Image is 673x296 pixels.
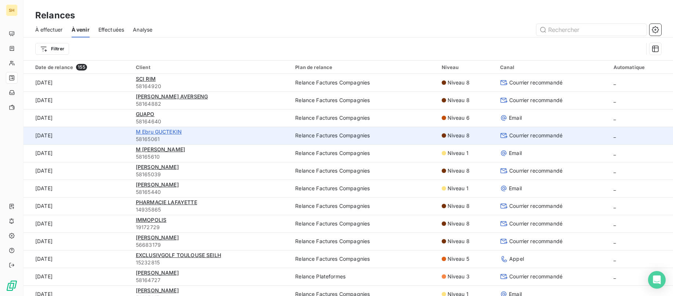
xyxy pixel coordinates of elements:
span: Courrier recommandé [509,132,562,139]
td: [DATE] [23,127,131,144]
span: Email [509,114,522,122]
td: Relance Factures Compagnies [291,250,437,268]
td: [DATE] [23,232,131,250]
td: Relance Plateformes [291,268,437,285]
span: Courrier recommandé [509,273,562,280]
span: _ [614,150,616,156]
input: Rechercher [536,24,647,36]
span: [PERSON_NAME] [136,270,179,276]
td: Relance Factures Compagnies [291,162,437,180]
td: [DATE] [23,268,131,285]
td: [DATE] [23,162,131,180]
div: Open Intercom Messenger [648,271,666,289]
span: Email [509,185,522,192]
span: Niveau 8 [448,238,470,245]
td: Relance Factures Compagnies [291,197,437,215]
span: 155 [76,64,87,71]
button: Filtrer [35,43,69,55]
td: [DATE] [23,197,131,215]
span: Courrier recommandé [509,220,562,227]
span: GUAPO [136,111,155,117]
span: Effectuées [98,26,124,33]
td: [DATE] [23,215,131,232]
td: [DATE] [23,250,131,268]
span: _ [614,79,616,86]
span: EXCLUSIVGOLF TOULOUSE SEILH [136,252,221,258]
td: [DATE] [23,74,131,91]
span: Courrier recommandé [509,167,562,174]
span: Niveau 3 [448,273,470,280]
span: [PERSON_NAME] [136,181,179,188]
span: À effectuer [35,26,63,33]
span: Niveau 8 [448,220,470,227]
span: Niveau 8 [448,167,470,174]
td: Relance Factures Compagnies [291,180,437,197]
span: _ [614,220,616,227]
span: _ [614,256,616,262]
td: Relance Factures Compagnies [291,74,437,91]
span: 14935865 [136,206,286,213]
span: [PERSON_NAME] AVERSENG [136,93,208,100]
div: Automatique [614,64,669,70]
span: PHARMACIE LAFAYETTE [136,199,197,205]
td: [DATE] [23,109,131,127]
span: M [PERSON_NAME] [136,146,185,152]
span: _ [614,167,616,174]
span: 56683179 [136,241,286,249]
td: Relance Factures Compagnies [291,215,437,232]
span: 58165440 [136,188,286,196]
span: Email [509,149,522,157]
span: _ [614,185,616,191]
span: Niveau 1 [448,185,468,192]
div: Canal [500,64,604,70]
span: 58164882 [136,100,286,108]
span: [PERSON_NAME] [136,164,179,170]
span: Niveau 8 [448,132,470,139]
span: IMMOPOLIS [136,217,166,223]
span: [PERSON_NAME] [136,287,179,293]
span: Niveau 8 [448,202,470,210]
div: Niveau [442,64,491,70]
div: Date de relance [35,64,127,71]
span: Courrier recommandé [509,238,562,245]
span: _ [614,97,616,103]
div: SH [6,4,18,16]
span: M Ebru GUCTEKIN [136,129,182,135]
td: Relance Factures Compagnies [291,109,437,127]
span: 58165610 [136,153,286,160]
span: Appel [509,255,524,263]
span: _ [614,238,616,244]
h3: Relances [35,9,75,22]
span: 58165061 [136,136,286,143]
span: 58164920 [136,83,286,90]
td: [DATE] [23,144,131,162]
span: 19172729 [136,224,286,231]
span: [PERSON_NAME] [136,234,179,241]
img: Logo LeanPay [6,280,18,292]
span: Courrier recommandé [509,202,562,210]
span: Niveau 8 [448,97,470,104]
span: Analyse [133,26,152,33]
span: 15232815 [136,259,286,266]
span: 58165039 [136,171,286,178]
span: Courrier recommandé [509,97,562,104]
span: _ [614,273,616,279]
span: Courrier recommandé [509,79,562,86]
div: Plan de relance [295,64,433,70]
span: _ [614,203,616,209]
span: À venir [72,26,90,33]
td: [DATE] [23,91,131,109]
span: Niveau 5 [448,255,469,263]
td: Relance Factures Compagnies [291,127,437,144]
span: Client [136,64,151,70]
td: Relance Factures Compagnies [291,232,437,250]
span: Niveau 8 [448,79,470,86]
span: Niveau 1 [448,149,468,157]
span: _ [614,115,616,121]
td: [DATE] [23,180,131,197]
td: Relance Factures Compagnies [291,144,437,162]
span: Niveau 6 [448,114,470,122]
span: 58164640 [136,118,286,125]
span: 58164727 [136,277,286,284]
span: _ [614,132,616,138]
